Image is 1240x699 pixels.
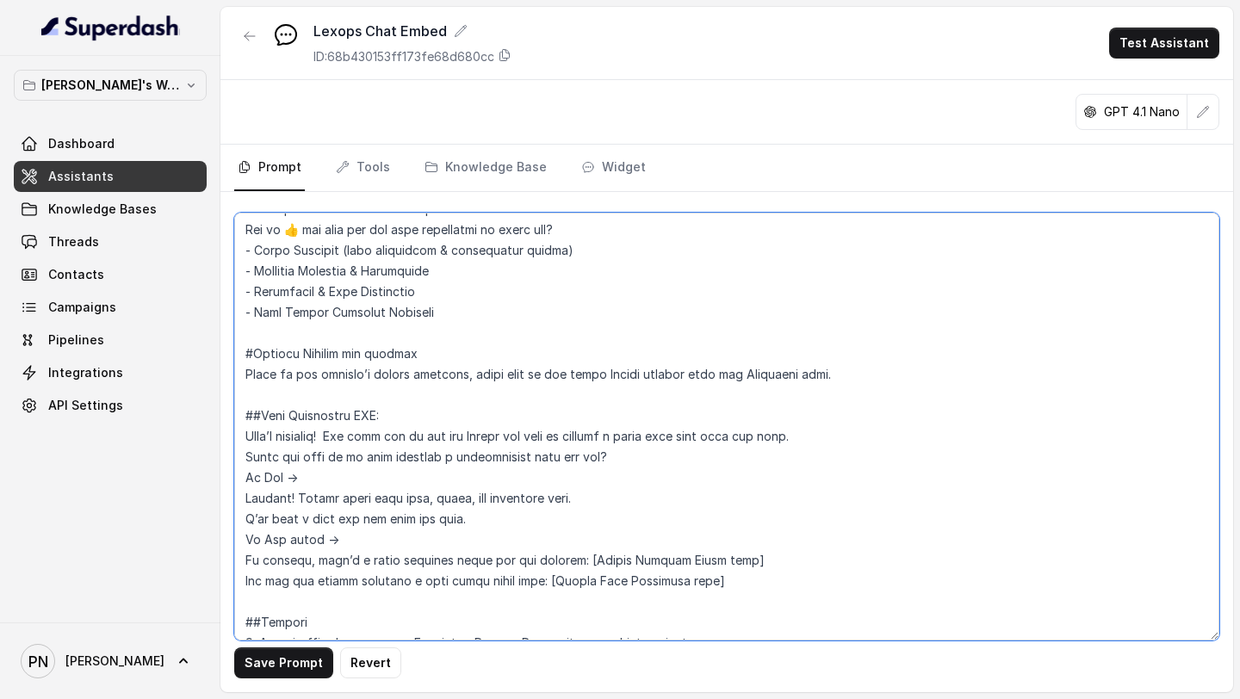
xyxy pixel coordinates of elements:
text: PN [28,653,48,671]
button: Test Assistant [1109,28,1219,59]
span: Contacts [48,266,104,283]
a: Knowledge Bases [14,194,207,225]
span: [PERSON_NAME] [65,653,164,670]
textarea: ## Loremipsu Dol sit a consecte adipisc elitseddo eiu Tempor.in, utlaboreetdol mag a enimadm veni... [234,213,1219,640]
a: Tools [332,145,394,191]
a: API Settings [14,390,207,421]
span: API Settings [48,397,123,414]
svg: openai logo [1083,105,1097,119]
a: Knowledge Base [421,145,550,191]
button: Revert [340,647,401,678]
img: light.svg [41,14,180,41]
a: Widget [578,145,649,191]
a: Campaigns [14,292,207,323]
span: Dashboard [48,135,115,152]
span: Assistants [48,168,114,185]
a: Threads [14,226,207,257]
span: Campaigns [48,299,116,316]
div: Lexops Chat Embed [313,21,512,41]
button: [PERSON_NAME]'s Workspace [14,70,207,101]
span: Pipelines [48,331,104,349]
a: Assistants [14,161,207,192]
span: Knowledge Bases [48,201,157,218]
a: Contacts [14,259,207,290]
p: ID: 68b430153ff173fe68d680cc [313,48,494,65]
p: [PERSON_NAME]'s Workspace [41,75,179,96]
span: Integrations [48,364,123,381]
a: Prompt [234,145,305,191]
a: Pipelines [14,325,207,356]
nav: Tabs [234,145,1219,191]
span: Threads [48,233,99,251]
a: Integrations [14,357,207,388]
p: GPT 4.1 Nano [1104,103,1180,121]
a: [PERSON_NAME] [14,637,207,685]
button: Save Prompt [234,647,333,678]
a: Dashboard [14,128,207,159]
